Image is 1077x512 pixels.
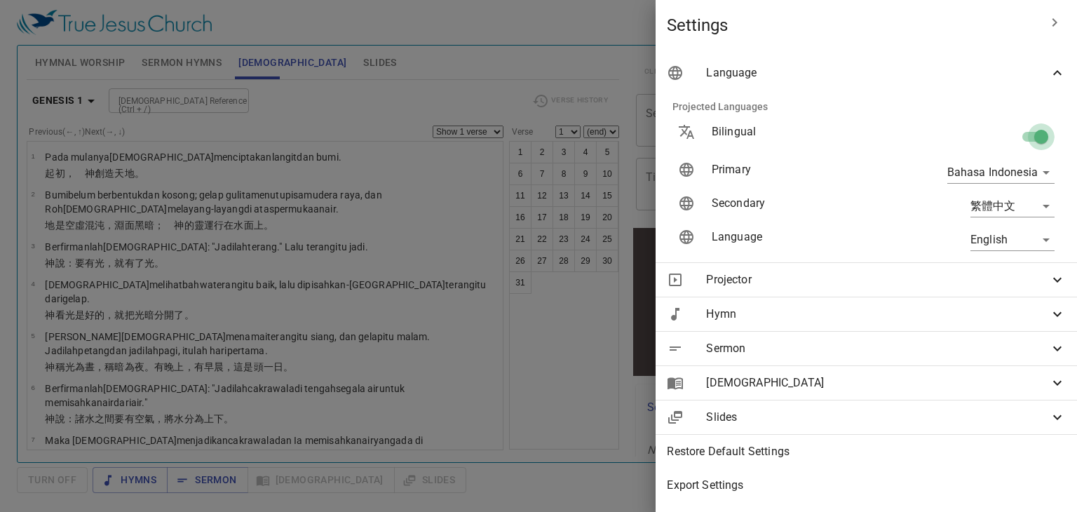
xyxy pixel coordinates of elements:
[667,14,1038,36] span: Settings
[656,332,1077,365] div: Sermon
[661,90,1071,123] li: Projected Languages
[970,229,1055,251] div: English
[656,366,1077,400] div: [DEMOGRAPHIC_DATA]
[667,443,1066,460] span: Restore Default Settings
[712,195,888,212] p: Secondary
[712,161,888,178] p: Primary
[712,229,888,245] p: Language
[706,271,1049,288] span: Projector
[656,435,1077,469] div: Restore Default Settings
[706,340,1049,357] span: Sermon
[656,56,1077,90] div: Language
[970,195,1055,217] div: 繁體中文
[706,306,1049,323] span: Hymn
[656,469,1077,502] div: Export Settings
[706,375,1049,391] span: [DEMOGRAPHIC_DATA]
[706,65,1049,81] span: Language
[947,161,1055,184] div: Bahasa Indonesia
[656,297,1077,331] div: Hymn
[712,123,888,140] p: Bilingual
[656,400,1077,434] div: Slides
[667,477,1066,494] span: Export Settings
[656,263,1077,297] div: Projector
[706,409,1049,426] span: Slides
